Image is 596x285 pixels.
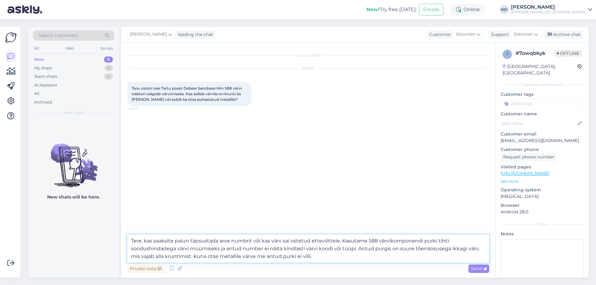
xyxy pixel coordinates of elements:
span: Estonian [514,31,533,38]
p: Notes [501,231,584,237]
div: leading the chat [175,31,213,38]
div: 2 [105,65,113,71]
p: Operating system [501,187,584,193]
div: [PERSON_NAME] [511,5,585,10]
p: [EMAIL_ADDRESS][DOMAIN_NAME] [501,137,584,144]
div: Chat started [127,53,489,58]
img: No chats [28,132,119,188]
p: Visited pages [501,164,584,170]
a: [PERSON_NAME][PERSON_NAME] AS / [DOMAIN_NAME] [511,5,592,15]
div: Archived [34,99,52,105]
div: Web [64,44,75,52]
div: Team chats [34,73,57,80]
div: Archive chat [544,30,583,39]
span: [PERSON_NAME] [130,31,167,38]
p: Android 28.0 [501,209,584,215]
input: Add a tag [501,99,584,108]
div: 0 [104,56,113,63]
div: Customer information [501,82,584,87]
span: Search customers [38,32,78,39]
span: Send [471,266,487,271]
div: Online [451,4,485,15]
span: 7 [506,52,508,56]
p: New chats will be here. [47,194,100,200]
a: [URL][DOMAIN_NAME] [501,171,549,176]
button: Emails [419,4,444,16]
div: Request phone number [501,153,557,161]
div: Try free [DATE]: [366,6,417,13]
textarea: Tere, kas saaksite palun täpsustada arve numbrit või kas värv sai ostetud ettevõttele. Kasutame 5... [127,234,489,263]
p: See more ... [501,179,584,184]
span: Estonian [456,31,475,38]
div: My chats [34,65,52,71]
div: New [34,56,44,63]
div: [DATE] [127,66,489,71]
div: Extra [501,221,584,227]
div: [GEOGRAPHIC_DATA], [GEOGRAPHIC_DATA] [503,63,577,76]
div: 0 [104,73,113,80]
span: 14:44 [129,106,152,111]
p: Browser [501,202,584,209]
span: New chats [64,110,84,116]
div: All [34,91,39,97]
b: New! [366,7,380,12]
div: # 7owqbkyk [516,50,554,57]
p: Customer phone [501,146,584,153]
div: Private note [127,265,164,273]
p: Customer tags [501,91,584,98]
div: Support [489,31,509,38]
div: [PERSON_NAME] AS / [DOMAIN_NAME] [511,10,585,15]
p: Customer name [501,111,584,117]
div: AI Assistant [34,82,57,88]
div: All [33,44,40,52]
p: [MEDICAL_DATA] [501,193,584,200]
div: Customer [427,31,451,38]
img: Askly Logo [5,32,17,43]
p: Customer email [501,131,584,137]
input: Add name [501,120,576,127]
span: Tere, ostsin teie Tartu poest Debeer berobase Mm 588 värvi traktori velgede värvimiseks. Kas sell... [132,86,243,102]
div: MO [500,5,508,14]
div: Socials [99,44,114,52]
span: Offline [554,50,582,57]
